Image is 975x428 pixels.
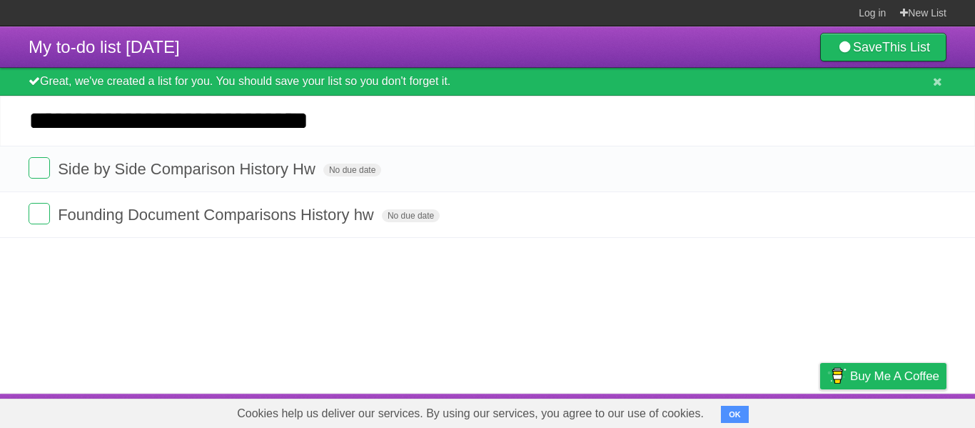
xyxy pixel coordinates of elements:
[677,397,735,424] a: Developers
[753,397,784,424] a: Terms
[382,209,440,222] span: No due date
[58,206,378,224] span: Founding Document Comparisons History hw
[223,399,718,428] span: Cookies help us deliver our services. By using our services, you agree to our use of cookies.
[850,364,939,389] span: Buy me a coffee
[857,397,946,424] a: Suggest a feature
[820,363,946,389] a: Buy me a coffee
[630,397,660,424] a: About
[29,203,50,224] label: Done
[29,37,180,56] span: My to-do list [DATE]
[721,406,749,423] button: OK
[323,164,381,176] span: No due date
[882,40,930,54] b: This List
[827,364,847,388] img: Buy me a coffee
[802,397,839,424] a: Privacy
[820,33,946,61] a: SaveThis List
[58,160,319,178] span: Side by Side Comparison History Hw
[29,157,50,179] label: Done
